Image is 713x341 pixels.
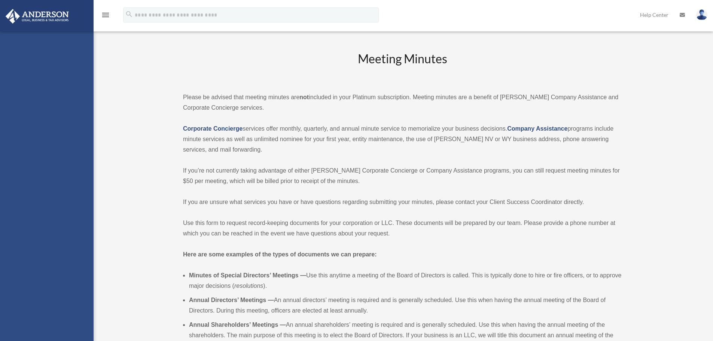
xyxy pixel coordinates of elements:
[189,272,306,278] b: Minutes of Special Directors’ Meetings —
[189,297,274,303] b: Annual Directors’ Meetings —
[183,251,377,258] strong: Here are some examples of the types of documents we can prepare:
[696,9,707,20] img: User Pic
[189,295,622,316] li: An annual directors’ meeting is required and is generally scheduled. Use this when having the ann...
[183,165,622,186] p: If you’re not currently taking advantage of either [PERSON_NAME] Corporate Concierge or Company A...
[189,322,286,328] b: Annual Shareholders’ Meetings —
[183,197,622,207] p: If you are unsure what services you have or have questions regarding submitting your minutes, ple...
[101,13,110,19] a: menu
[3,9,71,24] img: Anderson Advisors Platinum Portal
[183,124,622,155] p: services offer monthly, quarterly, and annual minute service to memorialize your business decisio...
[101,10,110,19] i: menu
[183,51,622,82] h2: Meeting Minutes
[125,10,133,18] i: search
[183,92,622,113] p: Please be advised that meeting minutes are included in your Platinum subscription. Meeting minute...
[183,218,622,239] p: Use this form to request record-keeping documents for your corporation or LLC. These documents wi...
[507,125,567,132] a: Company Assistance
[183,125,243,132] a: Corporate Concierge
[299,94,309,100] strong: not
[189,270,622,291] li: Use this anytime a meeting of the Board of Directors is called. This is typically done to hire or...
[234,283,263,289] em: resolutions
